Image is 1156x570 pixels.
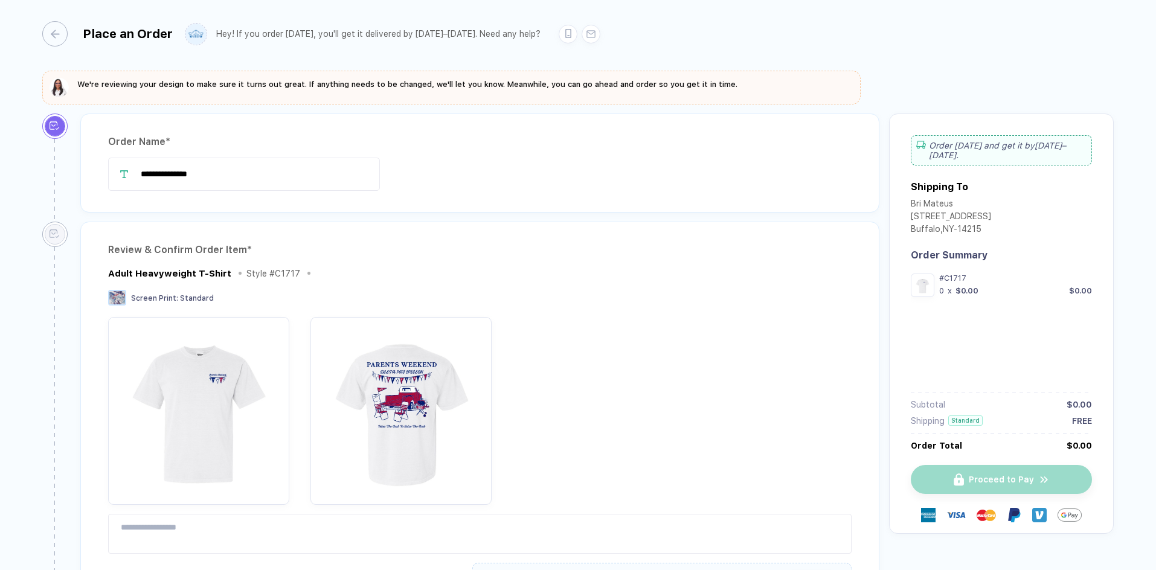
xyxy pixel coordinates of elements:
[914,277,931,294] img: 622fae74-5390-4fba-bc7c-18a2450fe935_nt_front_1757958293459.jpg
[180,294,214,303] span: Standard
[939,286,944,295] div: 0
[921,508,936,522] img: express
[977,505,996,525] img: master-card
[108,240,852,260] div: Review & Confirm Order Item
[83,27,173,41] div: Place an Order
[955,286,978,295] div: $0.00
[114,323,283,492] img: 622fae74-5390-4fba-bc7c-18a2450fe935_nt_front_1757958293459.jpg
[946,505,966,525] img: visa
[911,211,991,224] div: [STREET_ADDRESS]
[1032,508,1047,522] img: Venmo
[911,199,991,211] div: Bri Mateus
[946,286,953,295] div: x
[77,80,737,89] span: We're reviewing your design to make sure it turns out great. If anything needs to be changed, we'...
[185,24,207,45] img: user profile
[1067,400,1092,409] div: $0.00
[911,181,968,193] div: Shipping To
[1069,286,1092,295] div: $0.00
[911,400,945,409] div: Subtotal
[216,29,541,39] div: Hey! If you order [DATE], you'll get it delivered by [DATE]–[DATE]. Need any help?
[911,249,1092,261] div: Order Summary
[50,78,737,97] button: We're reviewing your design to make sure it turns out great. If anything needs to be changed, we'...
[911,135,1092,165] div: Order [DATE] and get it by [DATE]–[DATE] .
[131,294,178,303] span: Screen Print :
[1007,508,1021,522] img: Paypal
[108,268,231,279] div: Adult Heavyweight T-Shirt
[50,78,69,97] img: sophie
[316,323,486,492] img: 622fae74-5390-4fba-bc7c-18a2450fe935_nt_back_1757958293462.jpg
[246,269,300,278] div: Style # C1717
[108,290,126,306] img: Screen Print
[1058,503,1082,527] img: GPay
[948,415,983,426] div: Standard
[911,224,991,237] div: Buffalo , NY - 14215
[939,274,1092,283] div: #C1717
[108,132,852,152] div: Order Name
